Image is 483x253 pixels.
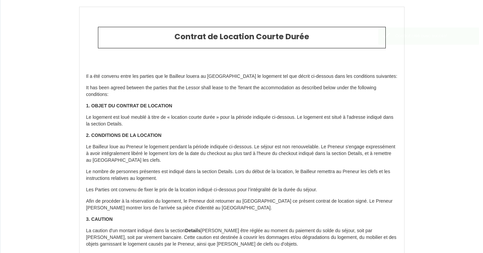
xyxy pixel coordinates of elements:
div: Contrat créé avec succès! [395,33,472,39]
span: 3. CAUTION [86,216,113,222]
strong: Details [185,228,201,233]
h2: Contrat de Location Courte Durée [103,32,380,42]
span: It has been agreed between the parties that the Lessor shall lease to the Tenant the accommodatio... [86,85,376,97]
p: Le Bailleur loue au Preneur le logement pendant la période indiquée ci-dessous. Le séjour est non... [86,144,397,164]
p: Le nombre de personnes présentes est indiqué dans la section Details. Lors du début de la locatio... [86,168,397,182]
p: Il a été convenu entre les parties que le Bailleur louera au [GEOGRAPHIC_DATA] le logement tel qu... [86,73,397,80]
strong: 1. OBJET DU CONTRAT DE LOCATION [86,103,172,108]
p: Le logement est loué meublé à titre de « location courte durée » pour la période indiquée ci-dess... [86,114,397,128]
span: 2. CONDITIONS DE LA LOCATION [86,133,162,138]
p: Les Parties ont convenu de fixer le prix de la location indiqué ci-dessous pour l’intégralité de ... [86,187,397,193]
p: Afin de procéder à la réservation du logement, le Preneur doit retourner au [GEOGRAPHIC_DATA] ce ... [86,198,397,211]
p: La caution d'un montant indiqué dans la section [PERSON_NAME] être réglée au moment du paiement d... [86,227,397,248]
